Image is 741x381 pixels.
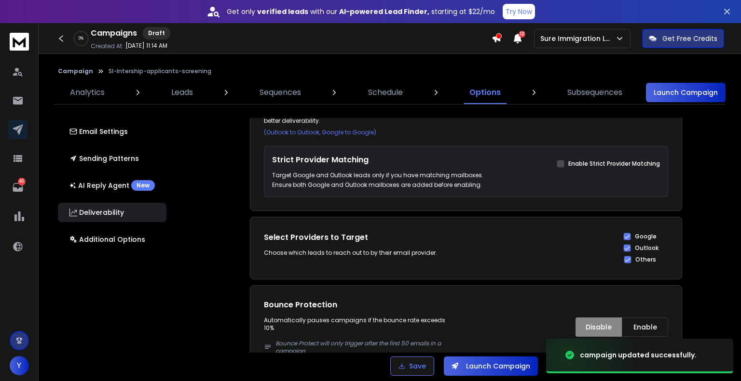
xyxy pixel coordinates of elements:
p: Options [469,87,501,98]
a: Options [464,81,507,104]
button: Deliverability [58,203,166,222]
button: Campaign [58,67,93,75]
p: Sequences [260,87,301,98]
a: Sequences [254,81,307,104]
p: Leads [171,87,193,98]
h1: Strict Provider Matching [272,154,483,166]
p: Sure Immigration LTD [540,34,615,43]
p: (Outlook to Outlook, Google to Google) [264,129,456,136]
label: Enable Strict Provider Matching [568,160,660,168]
button: Launch Campaign [646,83,726,102]
button: Sending Patterns [58,149,166,168]
button: Enable [622,317,668,337]
p: Deliverability [69,208,124,217]
p: Automatically pauses campaigns if the bounce rate exceeds 10% [264,316,456,332]
p: AI Reply Agent [69,180,155,191]
button: Disable [576,317,622,337]
p: Schedule [368,87,403,98]
p: Email Settings [69,127,128,136]
button: Get Free Credits [642,29,724,48]
p: Get Free Credits [662,34,717,43]
label: Outlook [635,244,659,252]
h1: Select Providers to Target [264,232,456,243]
p: Choose which leads to reach out to by their email provider. [264,249,456,257]
button: Launch Campaign [444,356,538,376]
div: campaign updated successfully. [580,350,697,360]
a: Analytics [64,81,110,104]
p: [DATE] 11:14 AM [125,42,167,50]
a: Schedule [362,81,409,104]
button: Save [390,356,434,376]
h1: Campaigns [91,27,137,39]
strong: verified leads [257,7,308,16]
p: Subsequences [567,87,622,98]
div: Draft [143,27,170,39]
p: 40 [18,178,26,185]
button: Try Now [503,4,535,19]
p: Sending Patterns [69,154,139,163]
p: Try Now [506,7,532,16]
span: 12 [519,31,525,38]
p: Analytics [70,87,105,98]
p: Get only with our starting at $22/mo [227,7,495,16]
label: Others [635,256,656,263]
p: Bounce Protect will only trigger after the first 50 emails in a campaign [275,340,456,355]
button: Additional Options [58,230,166,249]
button: AI Reply AgentNew [58,176,166,195]
a: Leads [165,81,199,104]
p: Created At: [91,42,123,50]
button: Email Settings [58,122,166,141]
div: New [131,180,155,191]
strong: AI-powered Lead Finder, [339,7,429,16]
button: Y [10,356,29,375]
a: Subsequences [562,81,628,104]
label: Google [635,233,657,240]
h1: Bounce Protection [264,299,456,311]
a: 40 [8,178,27,197]
p: Target Google and Outlook leads only if you have matching mailboxes. [272,171,483,179]
p: Additional Options [69,235,145,244]
p: SI-Intership-applicants-screening [109,67,211,75]
p: 0 % [79,36,83,41]
p: Ensure both Google and Outlook mailboxes are added before enabling. [272,181,483,189]
img: logo [10,33,29,51]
